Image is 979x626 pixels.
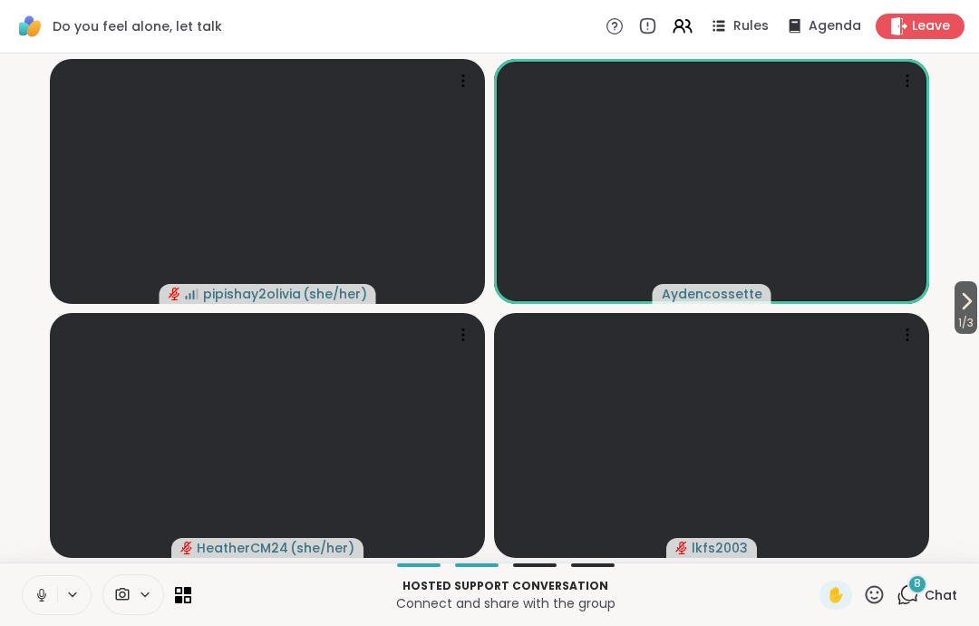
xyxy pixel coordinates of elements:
p: Hosted support conversation [202,578,809,594]
span: audio-muted [180,542,193,554]
span: Aydencossette [662,285,762,303]
span: lkfs2003 [692,539,748,557]
span: 1 / 3 [955,312,977,334]
span: ( she/her ) [303,285,367,303]
span: 8 [914,576,921,592]
span: Do you feel alone, let talk [53,17,222,35]
span: ✋ [827,584,845,606]
span: HeatherCM24 [197,539,288,557]
p: Connect and share with the group [202,594,809,612]
span: Rules [733,17,769,35]
span: audio-muted [169,288,181,300]
span: Chat [925,586,957,604]
img: ShareWell Logomark [15,11,45,42]
span: audio-muted [675,542,688,554]
span: Agenda [809,17,861,35]
span: pipishay2olivia [203,285,301,303]
span: ( she/her ) [290,539,354,557]
span: Leave [912,17,950,35]
button: 1/3 [955,281,977,334]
